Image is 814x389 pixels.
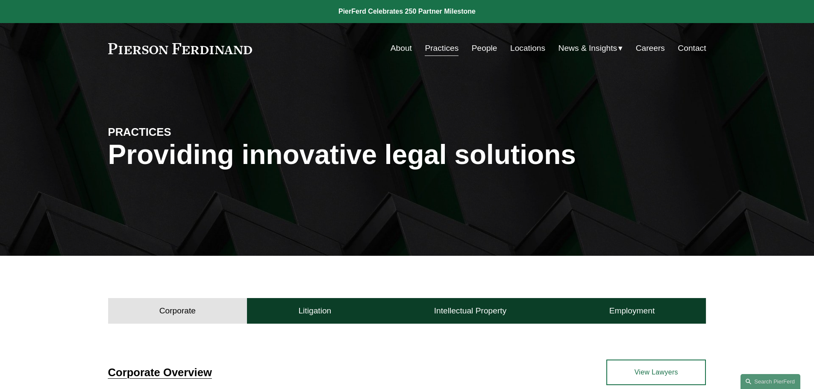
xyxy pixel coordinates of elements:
[510,40,545,56] a: Locations
[425,40,458,56] a: Practices
[636,40,665,56] a: Careers
[741,374,800,389] a: Search this site
[609,306,655,316] h4: Employment
[108,366,212,378] a: Corporate Overview
[558,40,623,56] a: folder dropdown
[391,40,412,56] a: About
[472,40,497,56] a: People
[108,125,258,139] h4: PRACTICES
[678,40,706,56] a: Contact
[108,139,706,170] h1: Providing innovative legal solutions
[558,41,617,56] span: News & Insights
[298,306,331,316] h4: Litigation
[434,306,507,316] h4: Intellectual Property
[159,306,196,316] h4: Corporate
[606,360,706,385] a: View Lawyers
